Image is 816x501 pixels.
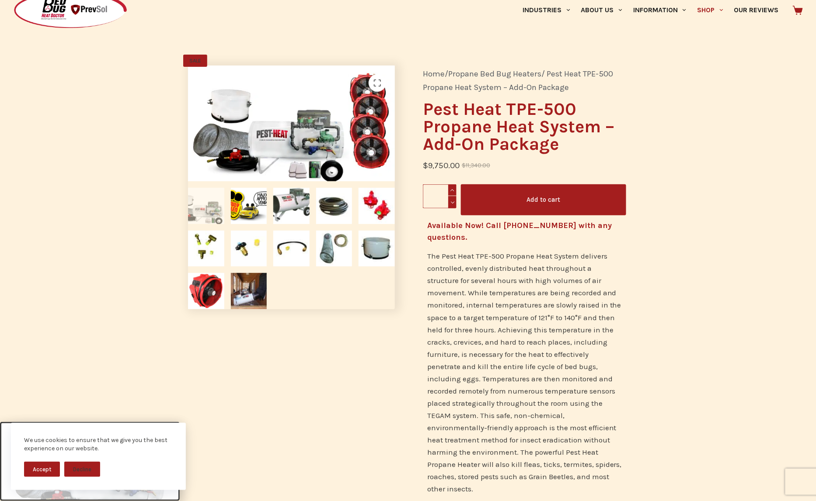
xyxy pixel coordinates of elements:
[231,273,267,309] img: Pest Heat TPE-500 Propane Heater Treating Bed Bugs in a Camp
[550,313,575,322] span: F to 140
[273,231,310,267] img: 24” Pigtail for Pest Heat TPE-500
[188,188,224,224] img: Pest Heat TPE-500 Propane Heat System bundle package, compare to Titan 450 Propane Bed Bug Heater
[24,436,173,453] div: We use cookies to ensure that we give you the best experience on our website.
[575,313,578,322] span: °
[359,231,395,267] img: Metal 18” duct adapter for Pest Heat TPE-500
[188,231,224,267] img: T-Block Fitting for Pest Heat TPE-500
[24,462,60,477] button: Accept
[423,161,428,170] span: $
[7,3,33,30] button: Open LiveChat chat widget
[547,313,550,322] span: °
[231,231,267,267] img: POL Fitting for Pest Heat TPE-500
[395,66,602,182] img: Majorly Approved Vendor by Truly Nolen
[427,220,622,243] h4: Available Now! Call [PHONE_NUMBER] with any questions.
[316,231,352,267] img: 18” by 25’ mylar duct for Pest Heat TPE-500
[423,69,445,79] a: Home
[423,184,457,208] input: Product quantity
[427,313,622,494] span: F and then held for three hours. Achieving this temperature in the cracks, crevices, and hard to ...
[423,67,626,94] nav: Breadcrumb
[183,55,207,67] span: SALE
[462,162,490,169] bdi: 11,340.00
[423,161,460,170] bdi: 9,750.00
[427,252,621,321] span: The Pest Heat TPE-500 Propane Heat System delivers controlled, evenly distributed heat throughout...
[395,118,602,127] a: Majorly Approved Vendor by Truly Nolen
[273,188,310,224] img: Pest Heat TPE-500 Propane Heater to treat bed bugs, termites, and stored pests such as Grain Beatles
[462,162,466,169] span: $
[188,273,224,309] img: AM3700 Axial Air Mover
[448,69,541,79] a: Propane Bed Bug Heaters
[316,188,352,224] img: 50-foot propane hose for Pest Heat TPE-500
[64,462,100,477] button: Decline
[369,74,386,92] a: View full-screen image gallery
[461,184,626,215] button: Add to cart
[423,100,626,153] h1: Pest Heat TPE-500 Propane Heat System – Add-On Package
[231,188,267,224] img: Majorly Approved Vendor by Truly Nolen
[359,188,395,224] img: Red 10-PSI Regulator for Pest Heat TPE-500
